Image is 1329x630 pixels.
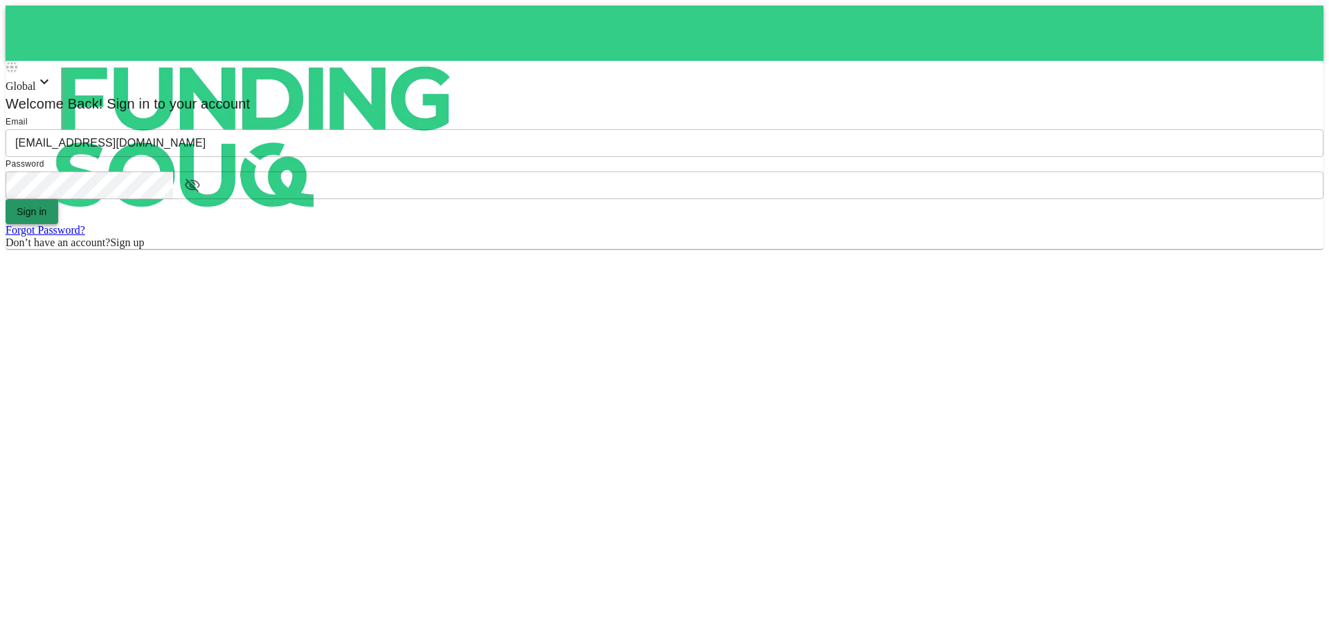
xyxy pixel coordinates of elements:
input: password [6,172,173,199]
span: Sign in to your account [103,96,251,111]
a: Forgot Password? [6,224,85,236]
span: Welcome Back! [6,96,103,111]
span: Sign up [110,237,144,248]
img: logo [6,6,504,268]
span: Email [6,117,28,127]
a: logo [6,6,1323,61]
button: Sign in [6,199,58,224]
input: email [6,129,1323,157]
span: Don’t have an account? [6,237,110,248]
div: Global [6,73,1323,93]
span: Password [6,159,44,169]
span: Sign in [17,206,47,217]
